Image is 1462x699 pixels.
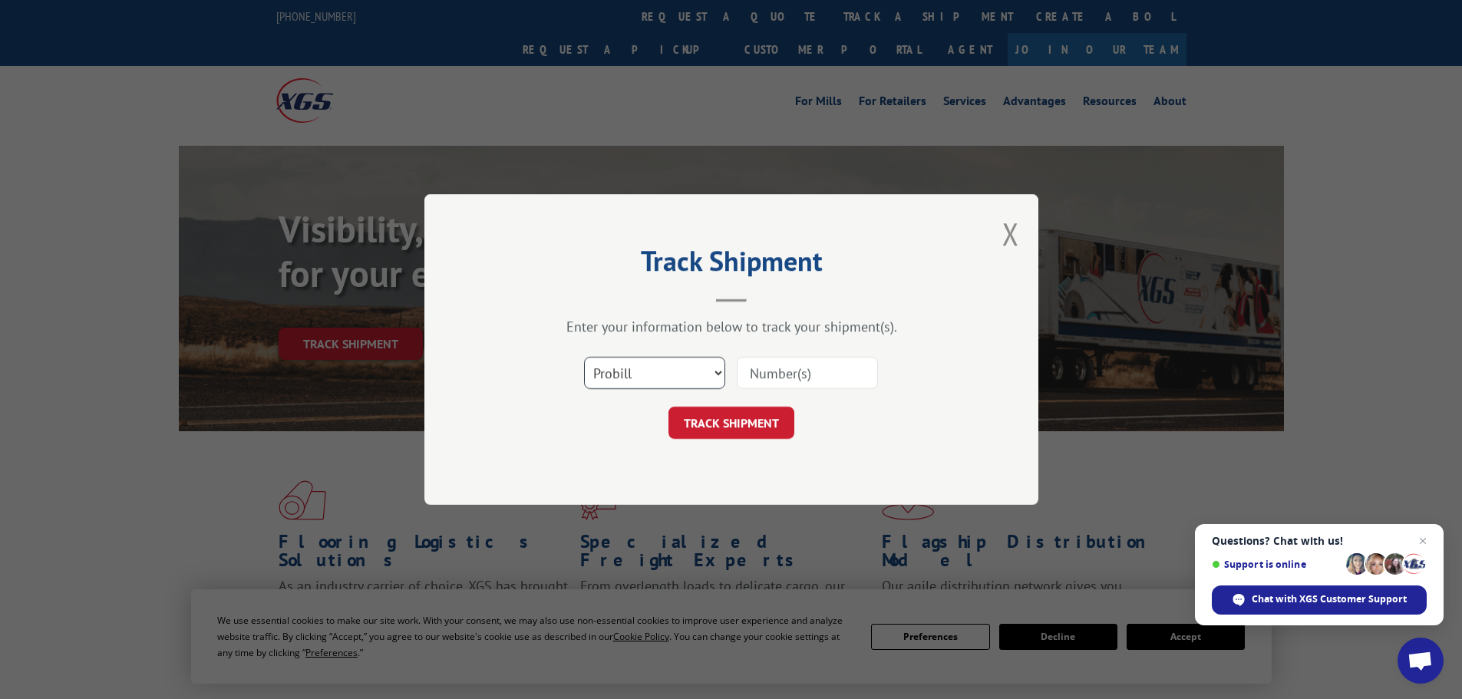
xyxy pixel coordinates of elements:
[1252,592,1407,606] span: Chat with XGS Customer Support
[501,250,962,279] h2: Track Shipment
[1398,638,1444,684] div: Open chat
[737,357,878,389] input: Number(s)
[1212,559,1341,570] span: Support is online
[1212,585,1427,615] div: Chat with XGS Customer Support
[1002,213,1019,254] button: Close modal
[668,407,794,439] button: TRACK SHIPMENT
[501,318,962,335] div: Enter your information below to track your shipment(s).
[1414,532,1432,550] span: Close chat
[1212,535,1427,547] span: Questions? Chat with us!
